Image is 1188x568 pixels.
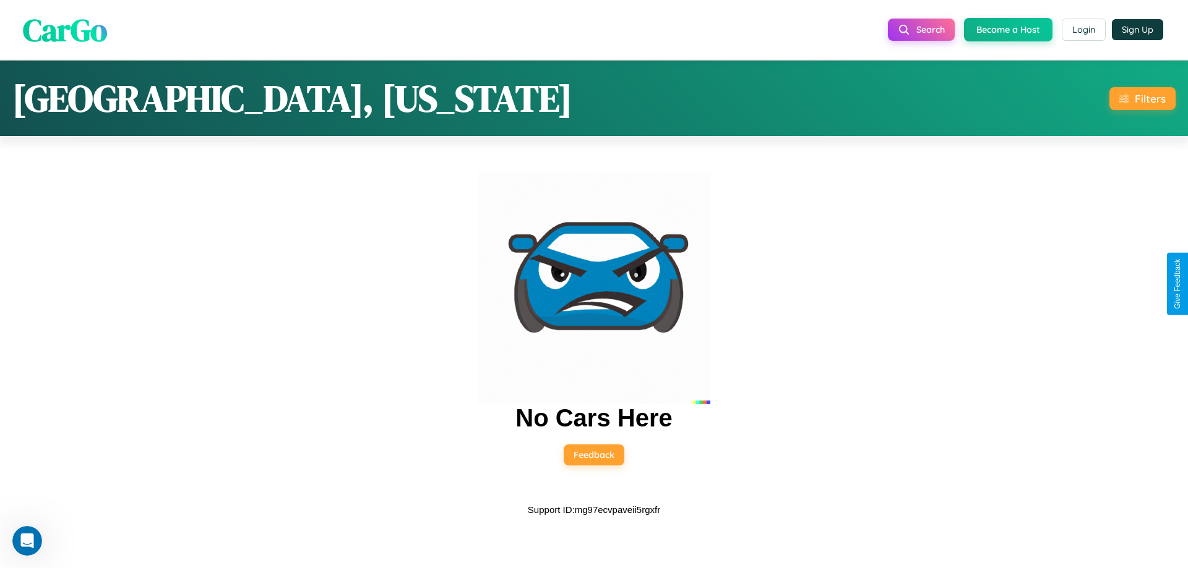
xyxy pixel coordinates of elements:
h2: No Cars Here [515,404,672,432]
button: Login [1062,19,1106,41]
iframe: Intercom live chat [12,526,42,556]
img: car [478,172,710,404]
span: CarGo [23,8,107,51]
button: Search [888,19,955,41]
h1: [GEOGRAPHIC_DATA], [US_STATE] [12,73,572,124]
button: Sign Up [1112,19,1163,40]
div: Filters [1135,92,1166,105]
p: Support ID: mg97ecvpaveii5rgxfr [528,501,660,518]
span: Search [916,24,945,35]
button: Filters [1109,87,1176,110]
div: Give Feedback [1173,259,1182,309]
button: Feedback [564,444,624,465]
button: Become a Host [964,18,1052,41]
